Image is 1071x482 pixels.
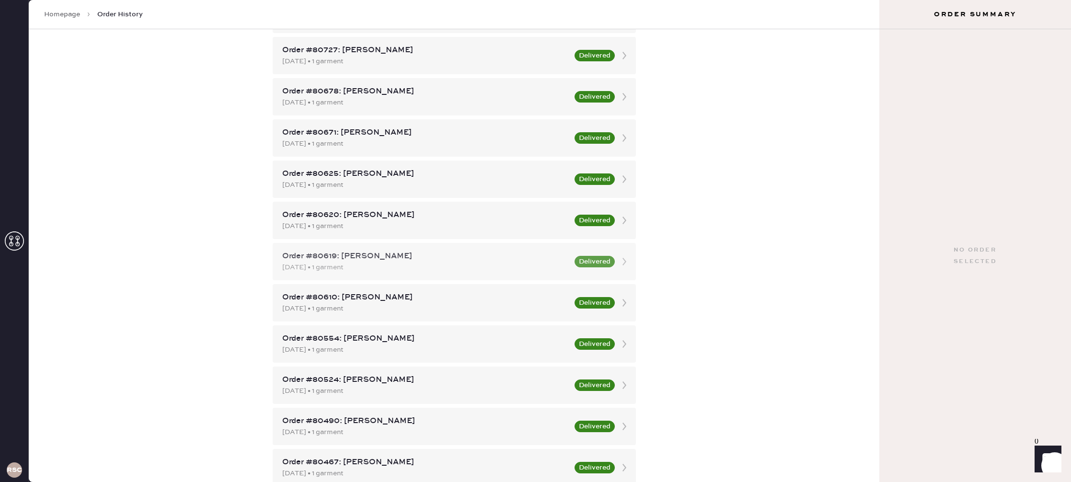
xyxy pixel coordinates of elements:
button: Delivered [575,338,615,350]
div: [DATE] • 1 garment [282,221,569,231]
button: Delivered [575,297,615,309]
div: [DATE] • 1 garment [282,262,569,273]
button: Delivered [575,421,615,432]
button: Delivered [575,462,615,473]
div: [DATE] • 1 garment [282,468,569,479]
div: [DATE] • 1 garment [282,138,569,149]
button: Delivered [575,379,615,391]
div: [DATE] • 1 garment [282,180,569,190]
button: Delivered [575,256,615,267]
button: Delivered [575,91,615,103]
div: Order #80524: [PERSON_NAME] [282,374,569,386]
h3: RSCA [7,467,22,473]
div: [DATE] • 1 garment [282,386,569,396]
div: Order #80490: [PERSON_NAME] [282,415,569,427]
button: Delivered [575,132,615,144]
div: Order #80610: [PERSON_NAME] [282,292,569,303]
div: Order #80467: [PERSON_NAME] [282,457,569,468]
div: No order selected [954,244,997,267]
div: [DATE] • 1 garment [282,427,569,437]
div: Order #80554: [PERSON_NAME] [282,333,569,344]
div: [DATE] • 1 garment [282,344,569,355]
div: [DATE] • 1 garment [282,97,569,108]
div: Order #80727: [PERSON_NAME] [282,45,569,56]
button: Delivered [575,173,615,185]
button: Delivered [575,215,615,226]
iframe: Front Chat [1025,439,1067,480]
div: Order #80625: [PERSON_NAME] [282,168,569,180]
div: Order #80678: [PERSON_NAME] [282,86,569,97]
h3: Order Summary [879,10,1071,19]
div: [DATE] • 1 garment [282,56,569,67]
div: Order #80619: [PERSON_NAME] [282,251,569,262]
a: Homepage [44,10,80,19]
button: Delivered [575,50,615,61]
div: Order #80620: [PERSON_NAME] [282,209,569,221]
span: Order History [97,10,143,19]
div: [DATE] • 1 garment [282,303,569,314]
div: Order #80671: [PERSON_NAME] [282,127,569,138]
